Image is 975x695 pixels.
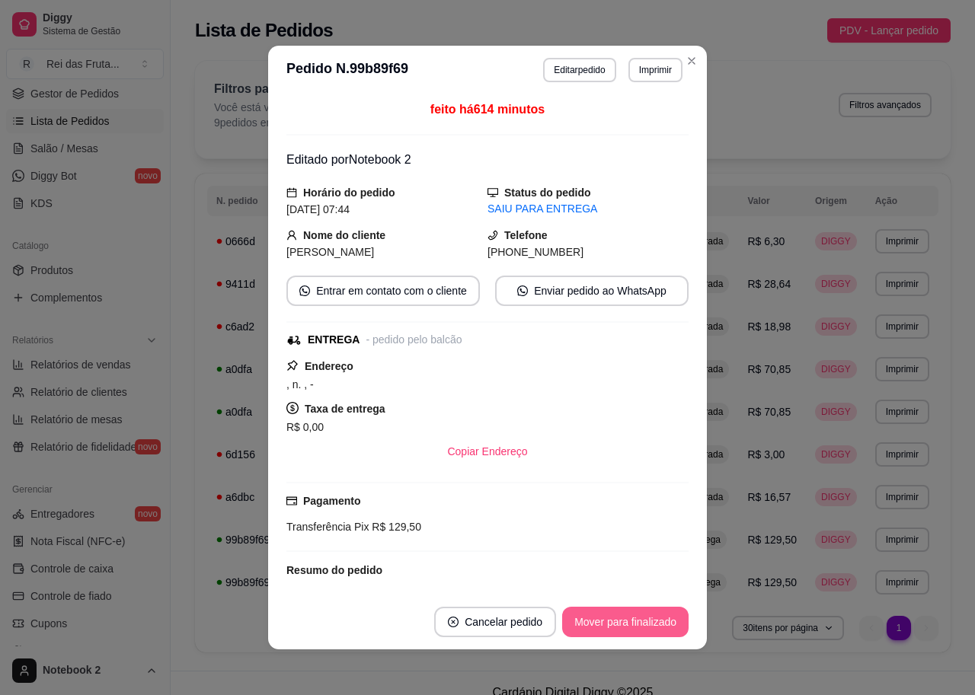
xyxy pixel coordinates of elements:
button: whats-appEnviar pedido ao WhatsApp [495,276,689,306]
span: whats-app [517,285,528,296]
button: Imprimir [628,58,682,82]
strong: Status do pedido [504,187,591,199]
button: Editarpedido [543,58,615,82]
div: SAIU PARA ENTREGA [487,201,689,217]
span: , n. , - [286,378,314,391]
span: feito há 614 minutos [430,103,545,116]
span: R$ 0,00 [286,421,324,433]
span: Transferência Pix [286,521,369,533]
button: close-circleCancelar pedido [434,607,556,637]
button: Mover para finalizado [562,607,689,637]
span: calendar [286,187,297,198]
span: [PERSON_NAME] [286,246,374,258]
strong: Pagamento [303,495,360,507]
div: ENTREGA [308,332,360,348]
span: Editado por Notebook 2 [286,153,411,166]
span: credit-card [286,496,297,506]
span: whats-app [299,285,310,296]
button: whats-appEntrar em contato com o cliente [286,276,480,306]
h3: Pedido N. 99b89f69 [286,58,408,82]
div: - pedido pelo balcão [366,332,462,348]
strong: Resumo do pedido [286,564,382,576]
button: Close [679,49,704,73]
span: pushpin [286,359,299,371]
strong: Endereço [305,360,353,372]
span: [PHONE_NUMBER] [487,246,583,258]
strong: Telefone [504,229,548,241]
span: user [286,230,297,241]
strong: Horário do pedido [303,187,395,199]
strong: Taxa de entrega [305,403,385,415]
span: dollar [286,402,299,414]
span: phone [487,230,498,241]
span: R$ 129,50 [369,521,421,533]
span: desktop [487,187,498,198]
span: [DATE] 07:44 [286,203,350,215]
strong: Nome do cliente [303,229,385,241]
button: Copiar Endereço [435,436,539,467]
span: close-circle [448,617,459,627]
